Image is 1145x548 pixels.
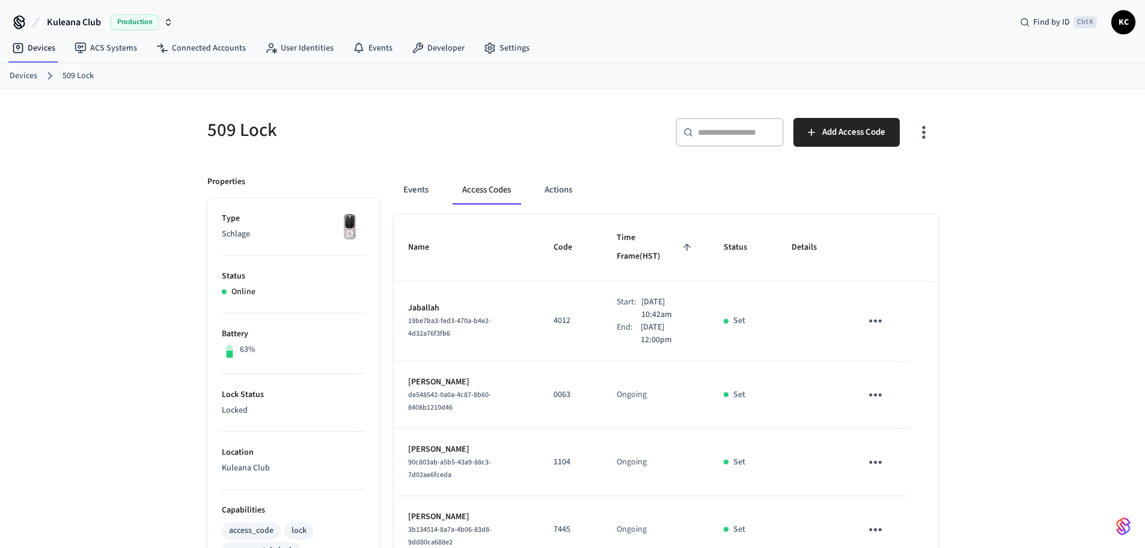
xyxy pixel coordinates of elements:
[222,446,365,459] p: Location
[222,462,365,475] p: Kuleana Club
[1010,11,1107,33] div: Find by IDCtrl K
[229,525,273,537] div: access_code
[335,212,365,242] img: Yale Assure Touchscreen Wifi Smart Lock, Satin Nickel, Front
[733,523,745,536] p: Set
[408,525,492,547] span: 3b134514-8a7a-4b06-83d8-9dd80ca688e2
[733,389,745,401] p: Set
[408,457,491,480] span: 90c803ab-a5b5-43a9-88c3-7d02ae6fceda
[792,238,832,257] span: Details
[554,389,588,401] p: 0063
[207,118,566,143] h5: 509 Lock
[408,511,525,523] p: [PERSON_NAME]
[222,270,365,283] p: Status
[408,376,525,389] p: [PERSON_NAME]
[394,176,438,205] button: Events
[222,212,365,225] p: Type
[222,504,365,517] p: Capabilities
[602,429,709,496] td: Ongoing
[1111,10,1135,34] button: KC
[47,15,101,29] span: Kuleana Club
[408,390,491,413] span: de548542-0a0a-4c87-8b60-8408b1210d46
[255,37,343,59] a: User Identities
[63,70,94,82] a: 509 Lock
[1073,16,1097,28] span: Ctrl K
[408,316,491,339] span: 19be7ba3-fed3-470a-b4e2-4d32a76f3fb6
[733,456,745,469] p: Set
[10,70,37,82] a: Devices
[793,118,900,147] button: Add Access Code
[292,525,307,537] div: lock
[554,523,588,536] p: 7445
[1033,16,1070,28] span: Find by ID
[1116,517,1131,536] img: SeamLogoGradient.69752ec5.svg
[402,37,474,59] a: Developer
[1113,11,1134,33] span: KC
[724,238,763,257] span: Status
[474,37,539,59] a: Settings
[394,176,938,205] div: ant example
[2,37,65,59] a: Devices
[222,404,365,417] p: Locked
[111,14,159,30] span: Production
[408,238,445,257] span: Name
[617,229,695,266] span: Time Frame(HST)
[343,37,402,59] a: Events
[554,315,588,327] p: 4012
[641,321,695,346] p: [DATE] 12:00pm
[453,176,521,205] button: Access Codes
[602,362,709,429] td: Ongoing
[222,228,365,241] p: Schlage
[554,456,588,469] p: 1104
[240,343,255,356] p: 63%
[554,238,588,257] span: Code
[222,389,365,401] p: Lock Status
[231,286,255,298] p: Online
[617,296,641,321] div: Start:
[207,176,245,188] p: Properties
[641,296,695,321] p: [DATE] 10:42am
[408,443,525,456] p: [PERSON_NAME]
[733,315,745,327] p: Set
[147,37,255,59] a: Connected Accounts
[222,328,365,340] p: Battery
[408,302,525,315] p: Jaballah
[65,37,147,59] a: ACS Systems
[822,125,885,140] span: Add Access Code
[535,176,582,205] button: Actions
[617,321,641,346] div: End:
